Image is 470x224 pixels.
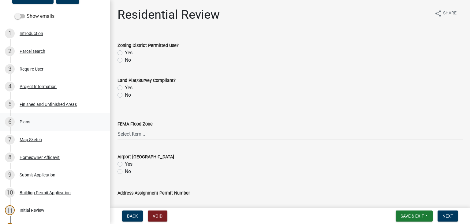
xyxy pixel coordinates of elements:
[117,7,220,22] h1: Residential Review
[435,10,442,17] i: share
[117,79,176,83] label: Land Plat/Survey Compliant?
[20,84,57,89] div: Project Information
[5,99,15,109] div: 5
[5,188,15,198] div: 10
[125,160,132,168] label: Yes
[5,82,15,91] div: 4
[396,210,433,222] button: Save & Exit
[5,117,15,127] div: 6
[430,7,461,19] button: shareShare
[5,153,15,162] div: 8
[20,137,42,142] div: Map Sketch
[148,210,167,222] button: Void
[125,168,131,175] label: No
[5,29,15,38] div: 1
[125,49,132,56] label: Yes
[5,205,15,215] div: 11
[442,214,453,218] span: Next
[117,155,174,159] label: Airport [GEOGRAPHIC_DATA]
[125,91,131,99] label: No
[20,67,43,71] div: Require User
[5,46,15,56] div: 2
[20,191,71,195] div: Building Permit Application
[20,120,30,124] div: Plans
[20,155,60,160] div: Homeowner Affidavit
[117,191,190,195] label: Address Assignment Permit Number
[20,173,55,177] div: Submit Application
[401,214,424,218] span: Save & Exit
[443,10,457,17] span: Share
[20,49,45,53] div: Parcel search
[438,210,458,222] button: Next
[5,170,15,180] div: 9
[122,210,143,222] button: Back
[125,56,131,64] label: No
[5,135,15,145] div: 7
[15,13,54,20] label: Show emails
[20,31,43,36] div: Introduction
[125,84,132,91] label: Yes
[117,122,153,126] label: FEMA Flood Zone
[20,102,77,106] div: Finished and Unfinished Areas
[5,64,15,74] div: 3
[117,44,179,48] label: Zoning District Permitted Use?
[127,214,138,218] span: Back
[20,208,44,212] div: Initial Review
